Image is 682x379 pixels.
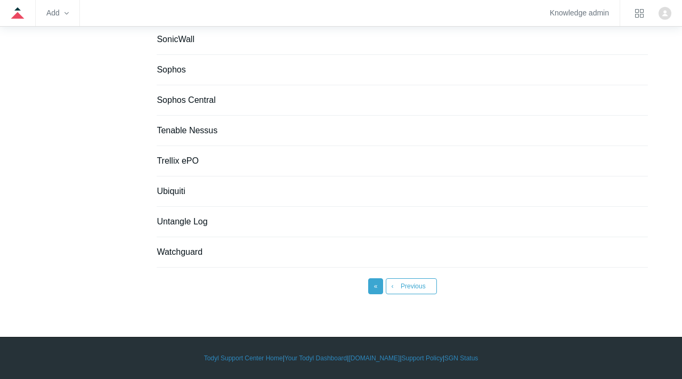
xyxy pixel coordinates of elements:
a: [DOMAIN_NAME] [348,353,400,363]
a: Trellix ePO [157,156,199,165]
a: Sophos [157,65,185,74]
div: | | | | [34,353,648,363]
a: Untangle Log [157,217,207,226]
zd-hc-trigger: Click your profile icon to open the profile menu [659,7,671,20]
span: Previous [401,283,426,290]
a: SGN Status [444,353,478,363]
a: Your Todyl Dashboard [285,353,347,363]
a: Knowledge admin [550,10,609,16]
span: « [374,283,378,290]
a: Tenable Nessus [157,126,217,135]
a: Watchguard [157,247,202,256]
span: ‹ [392,283,394,290]
img: user avatar [659,7,671,20]
a: Previous [386,278,437,294]
zd-hc-trigger: Add [46,10,69,16]
a: Sophos Central [157,95,215,104]
a: Todyl Support Center Home [204,353,283,363]
a: Support Policy [402,353,443,363]
a: SonicWall [157,35,194,44]
a: Ubiquiti [157,187,185,196]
